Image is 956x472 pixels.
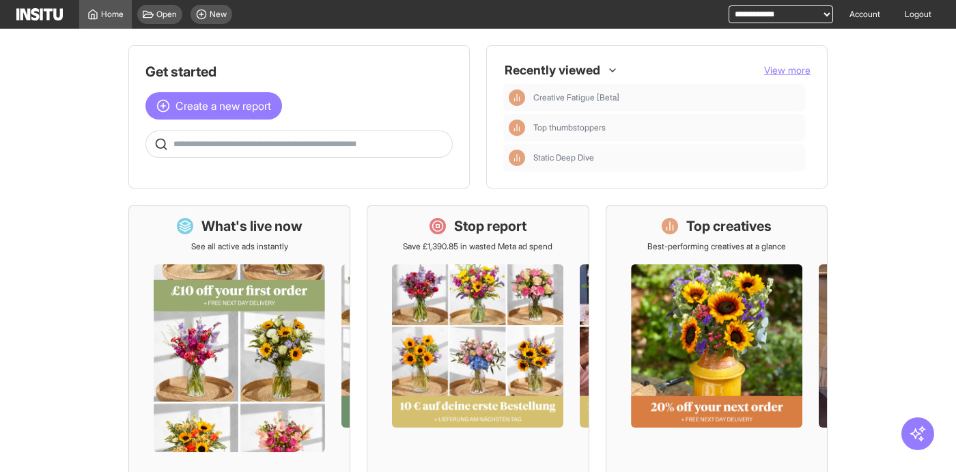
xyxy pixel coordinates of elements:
[509,89,525,106] div: Insights
[533,122,800,133] span: Top thumbstoppers
[210,9,227,20] span: New
[764,64,811,76] span: View more
[145,62,453,81] h1: Get started
[533,152,594,163] span: Static Deep Dive
[201,217,303,236] h1: What's live now
[145,92,282,120] button: Create a new report
[191,241,288,252] p: See all active ads instantly
[101,9,124,20] span: Home
[509,120,525,136] div: Insights
[533,92,619,103] span: Creative Fatigue [Beta]
[686,217,772,236] h1: Top creatives
[509,150,525,166] div: Insights
[533,122,606,133] span: Top thumbstoppers
[156,9,177,20] span: Open
[454,217,526,236] h1: Stop report
[175,98,271,114] span: Create a new report
[647,241,786,252] p: Best-performing creatives at a glance
[16,8,63,20] img: Logo
[533,92,800,103] span: Creative Fatigue [Beta]
[533,152,800,163] span: Static Deep Dive
[764,64,811,77] button: View more
[403,241,552,252] p: Save £1,390.85 in wasted Meta ad spend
